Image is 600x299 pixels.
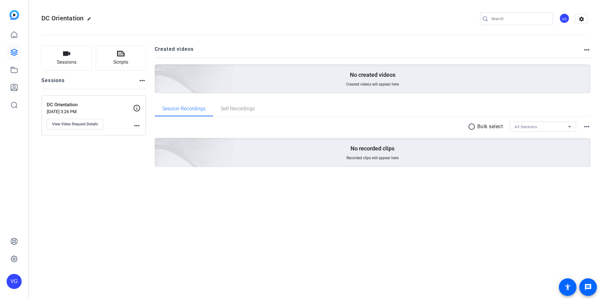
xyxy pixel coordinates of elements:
[41,45,92,71] button: Sessions
[564,283,571,291] mat-icon: accessibility
[84,2,234,138] img: Creted videos background
[47,119,103,129] button: View Video Request Details
[96,45,146,71] button: Scripts
[52,122,98,127] span: View Video Request Details
[346,155,399,160] span: Recorded clips will appear here
[41,14,84,22] span: DC Orientation
[84,76,234,212] img: embarkstudio-empty-session.png
[113,59,128,66] span: Scripts
[491,15,548,23] input: Search
[221,106,255,111] span: Self Recordings
[559,13,570,24] div: VG
[155,45,583,58] h2: Created videos
[57,59,77,66] span: Sessions
[350,71,395,79] p: No created videos
[133,122,141,129] mat-icon: more_horiz
[584,283,592,291] mat-icon: message
[7,274,22,289] div: VG
[477,123,503,130] p: Bulk select
[346,82,399,87] span: Created videos will appear here
[583,46,591,54] mat-icon: more_horiz
[583,123,591,130] mat-icon: more_horiz
[87,17,94,24] mat-icon: edit
[138,77,146,84] mat-icon: more_horiz
[41,77,65,89] h2: Sessions
[515,125,537,129] span: All Sessions
[9,10,19,20] img: blue-gradient.svg
[559,13,570,24] ngx-avatar: Vanessa Gonzalez
[575,14,588,24] mat-icon: settings
[47,109,133,114] p: [DATE] 3:26 PM
[351,145,394,152] p: No recorded clips
[468,123,477,130] mat-icon: radio_button_unchecked
[162,106,206,111] span: Session Recordings
[47,101,133,108] p: DC Orientation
